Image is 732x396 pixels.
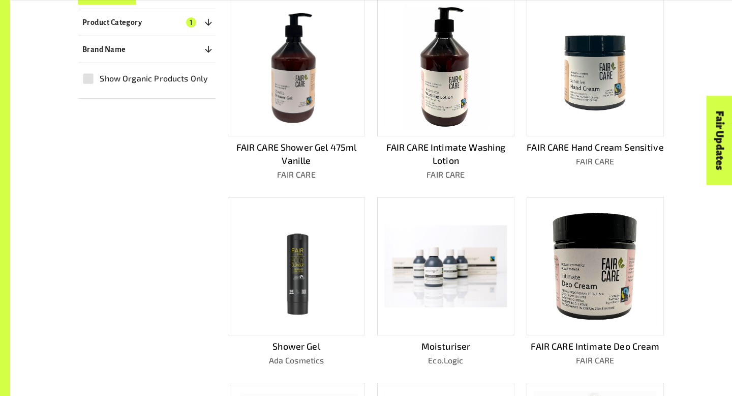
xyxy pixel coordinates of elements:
[377,197,514,366] a: MoisturiserEco.Logic
[82,16,142,29] p: Product Category
[527,197,664,366] a: FAIR CARE Intimate Deo CreamFAIR CARE
[228,168,365,181] p: FAIR CARE
[228,140,365,167] p: FAIR CARE Shower Gel 475ml Vanille
[82,43,126,55] p: Brand Name
[228,197,365,366] a: Shower GelAda Cosmetics
[377,340,514,353] p: Moisturiser
[78,13,216,32] button: Product Category
[78,40,216,59] button: Brand Name
[228,354,365,366] p: Ada Cosmetics
[527,155,664,167] p: FAIR CARE
[527,354,664,366] p: FAIR CARE
[527,140,664,154] p: FAIR CARE Hand Cream Sensitive
[527,340,664,353] p: FAIR CARE Intimate Deo Cream
[377,140,514,167] p: FAIR CARE Intimate Washing Lotion
[377,354,514,366] p: Eco.Logic
[100,72,208,84] span: Show Organic Products Only
[228,340,365,353] p: Shower Gel
[377,168,514,181] p: FAIR CARE
[186,17,196,27] span: 1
